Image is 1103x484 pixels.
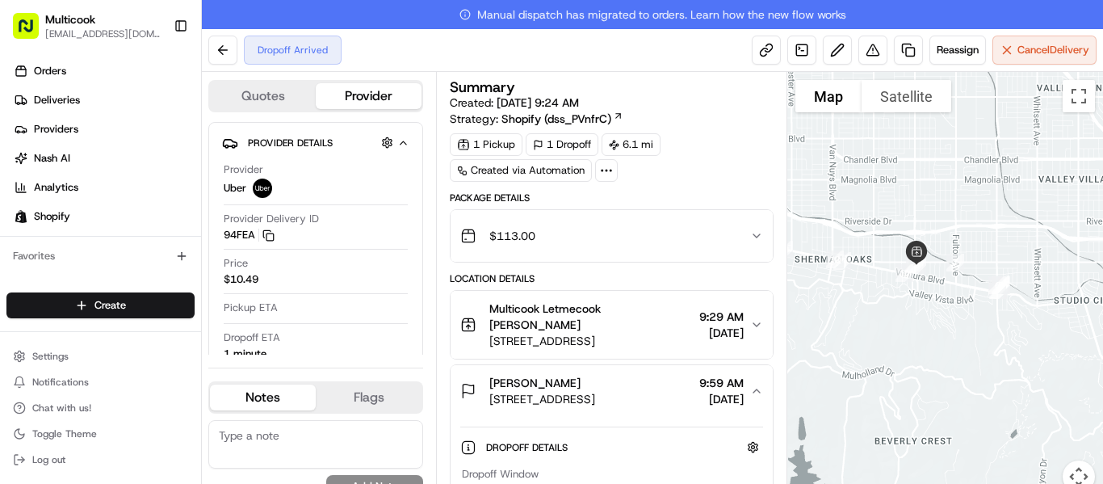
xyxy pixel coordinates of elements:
a: Providers [6,116,201,142]
button: Flags [316,385,421,410]
span: Dropoff Details [486,441,571,454]
span: Price [224,256,248,271]
span: $113.00 [489,228,535,244]
div: Strategy: [450,111,623,127]
span: 9:59 AM [699,375,744,391]
div: 1 Dropoff [526,133,598,156]
span: Nash AI [34,151,70,166]
a: Orders [6,58,201,84]
span: [DATE] [699,325,744,341]
button: Toggle Theme [6,423,195,445]
span: [STREET_ADDRESS] [489,333,693,349]
div: 6.1 mi [602,133,661,156]
button: Show street map [795,80,862,112]
button: Chat with us! [6,397,195,419]
span: Created: [450,95,579,111]
img: uber-new-logo.jpeg [253,179,272,198]
span: Uber [224,181,246,196]
span: Create [94,298,126,313]
div: 10 [889,258,920,288]
div: Package Details [450,191,774,204]
span: Deliveries [34,93,80,107]
div: 9 [902,250,933,280]
a: Shopify [6,204,201,229]
button: Multicook [45,11,95,27]
button: Show satellite imagery [862,80,951,112]
span: Shopify [34,209,70,224]
div: 1 minute [224,347,266,361]
button: Notes [210,385,316,410]
span: Settings [32,350,69,363]
span: Chat with us! [32,402,91,415]
span: 9:29 AM [699,309,744,325]
div: 3 [983,275,1014,305]
span: Pickup ETA [224,301,278,315]
button: Multicook Letmecook [PERSON_NAME][STREET_ADDRESS]9:29 AM[DATE] [451,291,773,359]
button: Settings [6,345,195,368]
div: 1 Pickup [450,133,522,156]
div: 12 [820,244,850,275]
span: Dropoff ETA [224,330,280,345]
span: Cancel Delivery [1017,43,1089,57]
span: Orders [34,64,66,78]
button: Provider [316,83,421,109]
button: Multicook[EMAIL_ADDRESS][DOMAIN_NAME] [6,6,167,45]
div: 7 [940,247,971,278]
span: $10.49 [224,272,258,287]
a: Shopify (dss_PVnfrC) [501,111,623,127]
span: Manual dispatch has migrated to orders. Learn how the new flow works [459,6,846,23]
div: 4 [986,270,1017,301]
h3: Summary [450,80,515,95]
span: Reassign [937,43,979,57]
button: Notifications [6,371,195,394]
span: [DATE] 9:24 AM [497,95,579,110]
button: Log out [6,448,195,471]
button: $113.00 [451,210,773,262]
span: Analytics [34,180,78,195]
a: Nash AI [6,145,201,171]
button: Reassign [929,36,986,65]
span: Provider Delivery ID [224,212,319,226]
div: 1 [985,269,1016,300]
div: Favorites [6,243,195,269]
div: 2 [983,275,1013,305]
span: Multicook Letmecook [PERSON_NAME] [489,301,693,333]
span: Toggle Theme [32,427,97,440]
span: Log out [32,453,65,466]
span: Dropoff Window [462,467,539,482]
button: CancelDelivery [992,36,1097,65]
div: 6 [982,270,1013,301]
img: Shopify logo [15,210,27,223]
span: Shopify (dss_PVnfrC) [501,111,611,127]
span: Providers [34,122,78,137]
span: Provider Details [248,137,333,149]
button: 94FEA [224,228,275,242]
div: 11 [827,246,858,276]
span: [STREET_ADDRESS] [489,391,595,407]
span: Notifications [32,376,89,389]
div: Location Details [450,272,774,285]
span: [PERSON_NAME] [489,375,581,391]
div: 5 [985,270,1016,301]
button: Provider Details [222,129,409,156]
a: Deliveries [6,87,201,113]
button: Quotes [210,83,316,109]
button: Toggle fullscreen view [1063,80,1095,112]
span: [DATE] [699,391,744,407]
a: Analytics [6,175,201,200]
a: Created via Automation [450,159,592,182]
button: [EMAIL_ADDRESS][DOMAIN_NAME] [45,27,161,40]
span: Provider [224,162,263,177]
button: [PERSON_NAME][STREET_ADDRESS]9:59 AM[DATE] [451,365,773,417]
button: Create [6,293,195,318]
div: 13 [769,234,799,265]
